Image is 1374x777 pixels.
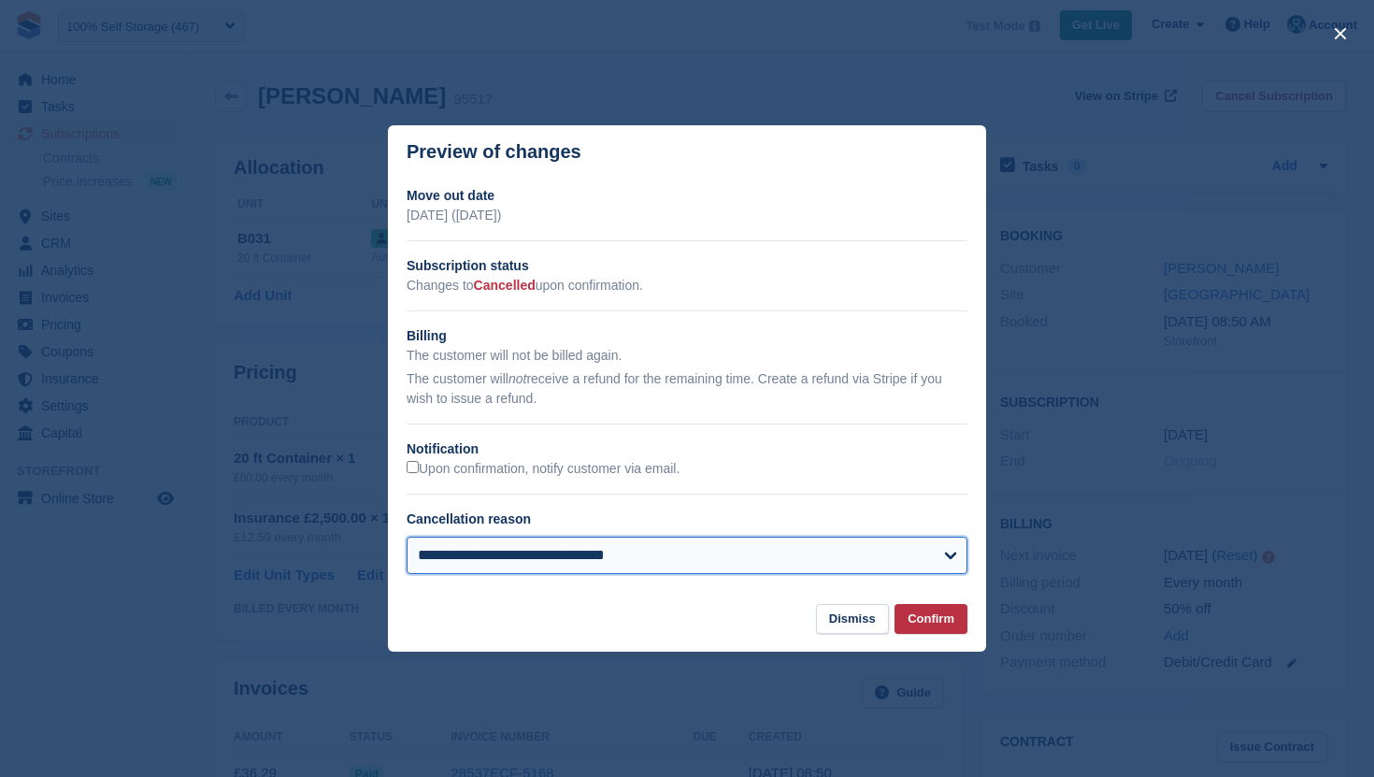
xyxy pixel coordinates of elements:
span: Cancelled [474,278,536,293]
h2: Billing [407,326,967,346]
button: Dismiss [816,604,889,635]
p: The customer will receive a refund for the remaining time. Create a refund via Stripe if you wish... [407,369,967,409]
h2: Move out date [407,186,967,206]
label: Cancellation reason [407,511,531,526]
em: not [508,371,526,386]
button: close [1325,19,1355,49]
h2: Subscription status [407,256,967,276]
button: Confirm [895,604,967,635]
p: Changes to upon confirmation. [407,276,967,295]
p: Preview of changes [407,141,581,163]
p: [DATE] ([DATE]) [407,206,967,225]
label: Upon confirmation, notify customer via email. [407,461,680,478]
p: The customer will not be billed again. [407,346,967,366]
input: Upon confirmation, notify customer via email. [407,461,419,473]
h2: Notification [407,439,967,459]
